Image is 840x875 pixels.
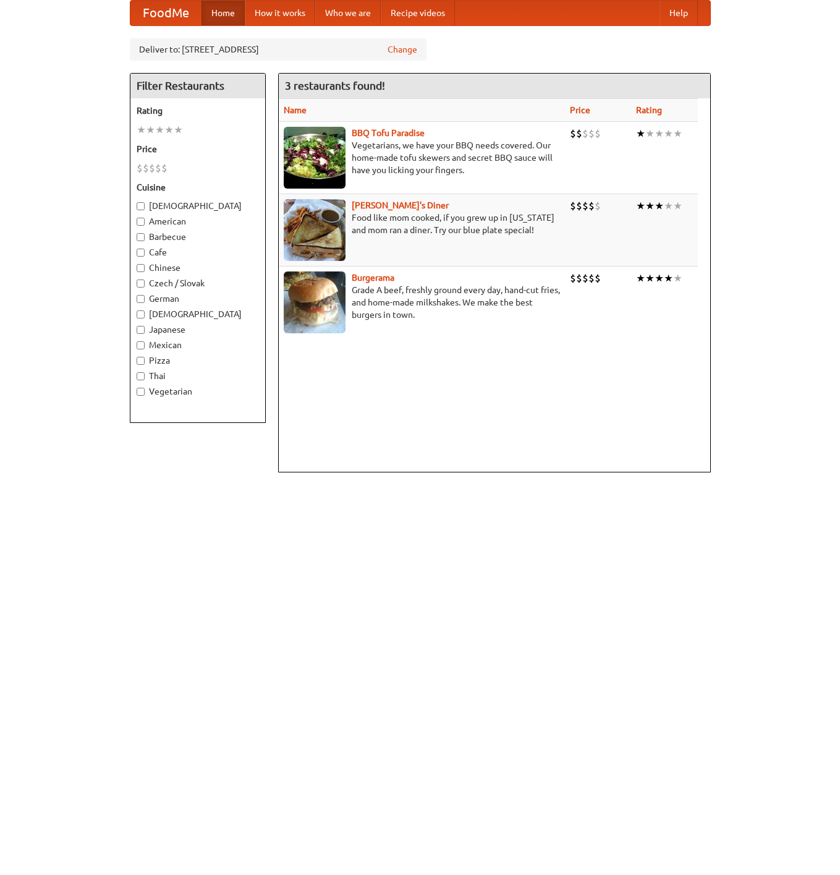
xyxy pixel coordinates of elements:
h5: Price [137,143,259,155]
a: Recipe videos [381,1,455,25]
label: Czech / Slovak [137,277,259,289]
li: ★ [636,199,645,213]
li: $ [143,161,149,175]
li: ★ [636,127,645,140]
li: ★ [645,199,655,213]
li: $ [155,161,161,175]
label: Japanese [137,323,259,336]
input: German [137,295,145,303]
a: Name [284,105,307,115]
li: $ [576,199,582,213]
h5: Cuisine [137,181,259,194]
li: $ [570,127,576,140]
li: $ [576,127,582,140]
li: $ [570,199,576,213]
label: [DEMOGRAPHIC_DATA] [137,200,259,212]
input: Czech / Slovak [137,280,145,288]
input: Vegetarian [137,388,145,396]
li: $ [582,199,588,213]
li: ★ [673,271,682,285]
li: $ [588,127,595,140]
label: Chinese [137,262,259,274]
li: ★ [137,123,146,137]
a: [PERSON_NAME]'s Diner [352,200,449,210]
li: $ [137,161,143,175]
li: ★ [655,271,664,285]
li: $ [161,161,168,175]
input: Barbecue [137,233,145,241]
label: Barbecue [137,231,259,243]
li: $ [582,271,588,285]
label: German [137,292,259,305]
input: Cafe [137,249,145,257]
a: Rating [636,105,662,115]
p: Food like mom cooked, if you grew up in [US_STATE] and mom ran a diner. Try our blue plate special! [284,211,560,236]
img: sallys.jpg [284,199,346,261]
a: Burgerama [352,273,394,283]
li: ★ [673,127,682,140]
label: Pizza [137,354,259,367]
input: Pizza [137,357,145,365]
li: $ [588,199,595,213]
label: Cafe [137,246,259,258]
img: burgerama.jpg [284,271,346,333]
a: Help [660,1,698,25]
ng-pluralize: 3 restaurants found! [285,80,385,92]
img: tofuparadise.jpg [284,127,346,189]
input: Mexican [137,341,145,349]
label: Mexican [137,339,259,351]
li: ★ [146,123,155,137]
input: [DEMOGRAPHIC_DATA] [137,202,145,210]
a: How it works [245,1,315,25]
h5: Rating [137,105,259,117]
p: Grade A beef, freshly ground every day, hand-cut fries, and home-made milkshakes. We make the bes... [284,284,560,321]
a: FoodMe [130,1,202,25]
input: American [137,218,145,226]
a: Who we are [315,1,381,25]
h4: Filter Restaurants [130,74,265,98]
a: BBQ Tofu Paradise [352,128,425,138]
li: ★ [655,127,664,140]
li: $ [595,127,601,140]
p: Vegetarians, we have your BBQ needs covered. Our home-made tofu skewers and secret BBQ sauce will... [284,139,560,176]
li: $ [595,199,601,213]
li: ★ [645,127,655,140]
input: Chinese [137,264,145,272]
li: ★ [664,271,673,285]
li: ★ [636,271,645,285]
input: Japanese [137,326,145,334]
label: [DEMOGRAPHIC_DATA] [137,308,259,320]
a: Price [570,105,590,115]
li: $ [582,127,588,140]
label: Vegetarian [137,385,259,398]
label: Thai [137,370,259,382]
div: Deliver to: [STREET_ADDRESS] [130,38,426,61]
li: $ [588,271,595,285]
li: ★ [664,127,673,140]
label: American [137,215,259,228]
input: [DEMOGRAPHIC_DATA] [137,310,145,318]
li: ★ [673,199,682,213]
li: $ [149,161,155,175]
a: Home [202,1,245,25]
li: ★ [664,199,673,213]
input: Thai [137,372,145,380]
li: $ [576,271,582,285]
li: ★ [655,199,664,213]
li: ★ [155,123,164,137]
li: $ [595,271,601,285]
li: ★ [645,271,655,285]
a: Change [388,43,417,56]
li: ★ [174,123,183,137]
li: $ [570,271,576,285]
li: ★ [164,123,174,137]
